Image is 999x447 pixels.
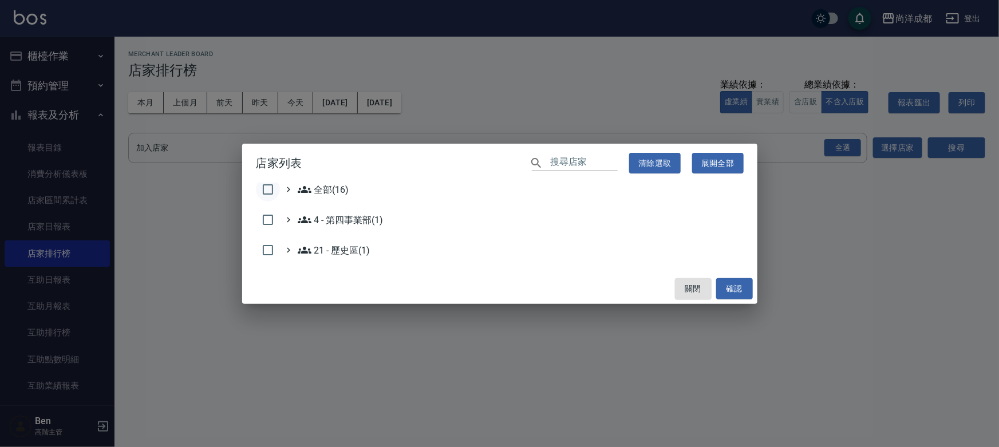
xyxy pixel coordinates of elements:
[298,183,349,196] span: 全部(16)
[629,153,681,174] button: 清除選取
[298,243,370,257] span: 21 - 歷史區(1)
[550,155,618,171] input: 搜尋店家
[675,278,712,299] button: 關閉
[298,213,383,227] span: 4 - 第四事業部(1)
[692,153,744,174] button: 展開全部
[242,144,757,183] h2: 店家列表
[716,278,753,299] button: 確認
